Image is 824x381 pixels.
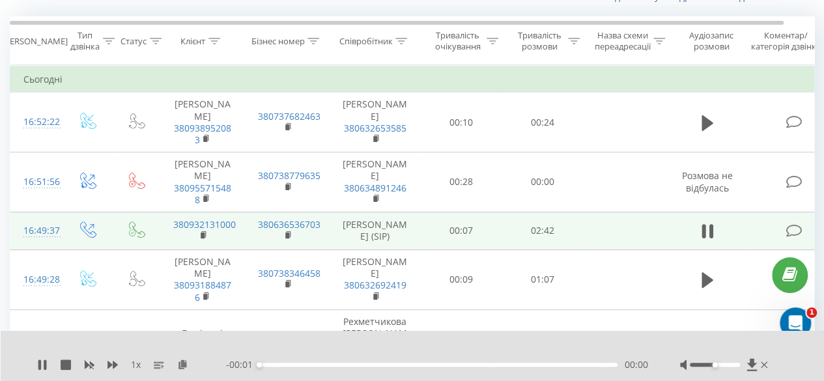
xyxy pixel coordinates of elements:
[502,152,584,212] td: 00:00
[330,212,421,249] td: [PERSON_NAME] (SIP)
[2,36,68,47] div: [PERSON_NAME]
[421,250,502,310] td: 00:09
[513,30,565,52] div: Тривалість розмови
[421,92,502,152] td: 00:10
[330,152,421,212] td: [PERSON_NAME]
[806,307,817,318] span: 1
[682,169,733,193] span: Розмова не відбулась
[160,92,245,152] td: [PERSON_NAME]
[502,250,584,310] td: 01:07
[173,218,236,231] a: 380932131000
[502,212,584,249] td: 02:42
[344,182,406,194] a: 380634891246
[421,309,502,381] td: 00:12
[258,110,320,122] a: 380737682463
[160,250,245,310] td: [PERSON_NAME]
[330,92,421,152] td: [PERSON_NAME]
[174,122,231,146] a: 380938952083
[330,309,421,381] td: Рехметчикова [PERSON_NAME]
[502,309,584,381] td: 00:48
[679,30,743,52] div: Аудіозапис розмови
[748,30,824,52] div: Коментар/категорія дзвінка
[502,92,584,152] td: 00:24
[180,36,205,47] div: Клієнт
[421,212,502,249] td: 00:07
[251,36,304,47] div: Бізнес номер
[160,152,245,212] td: [PERSON_NAME]
[160,309,245,381] td: Без імені
[131,358,141,371] span: 1 x
[23,218,50,244] div: 16:49:37
[624,358,647,371] span: 00:00
[713,362,718,367] div: Accessibility label
[23,267,50,292] div: 16:49:28
[23,109,50,135] div: 16:52:22
[780,307,811,339] iframe: Intercom live chat
[344,122,406,134] a: 380632653585
[23,169,50,195] div: 16:51:56
[339,36,392,47] div: Співробітник
[594,30,650,52] div: Назва схеми переадресації
[421,152,502,212] td: 00:28
[258,218,320,231] a: 380636536703
[257,362,262,367] div: Accessibility label
[258,267,320,279] a: 380738346458
[226,358,259,371] span: - 00:01
[70,30,100,52] div: Тип дзвінка
[344,279,406,291] a: 380632692419
[432,30,483,52] div: Тривалість очікування
[330,250,421,310] td: [PERSON_NAME]
[121,36,147,47] div: Статус
[258,169,320,182] a: 380738779635
[174,279,231,303] a: 380931884876
[174,182,231,206] a: 380955715488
